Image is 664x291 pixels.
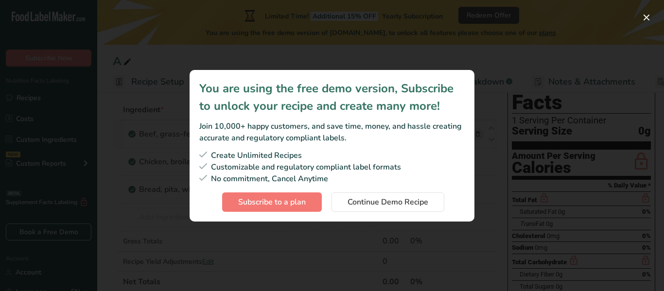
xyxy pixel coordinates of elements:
div: You are using the free demo version, Subscribe to unlock your recipe and create many more! [199,80,465,115]
span: Continue Demo Recipe [348,196,428,208]
span: Subscribe to a plan [238,196,306,208]
button: Subscribe to a plan [222,192,322,212]
div: Create Unlimited Recipes [199,150,465,161]
div: Customizable and regulatory compliant label formats [199,161,465,173]
button: Continue Demo Recipe [332,192,444,212]
div: Join 10,000+ happy customers, and save time, money, and hassle creating accurate and regulatory c... [199,120,465,144]
div: No commitment, Cancel Anytime [199,173,465,185]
